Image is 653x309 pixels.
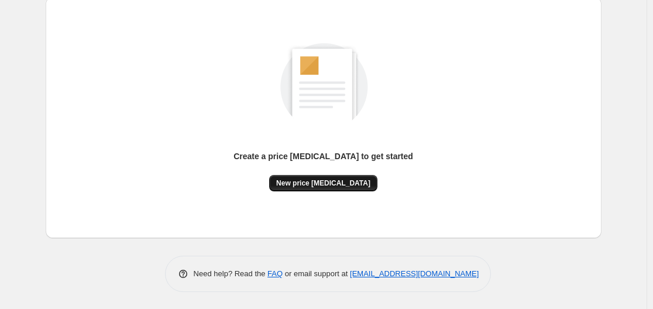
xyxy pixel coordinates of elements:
[283,269,350,278] span: or email support at
[267,269,283,278] a: FAQ
[350,269,479,278] a: [EMAIL_ADDRESS][DOMAIN_NAME]
[276,178,370,188] span: New price [MEDICAL_DATA]
[233,150,413,162] p: Create a price [MEDICAL_DATA] to get started
[269,175,377,191] button: New price [MEDICAL_DATA]
[194,269,268,278] span: Need help? Read the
